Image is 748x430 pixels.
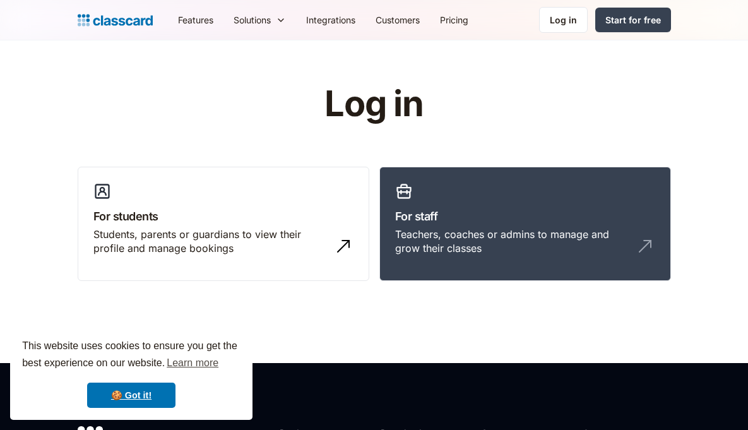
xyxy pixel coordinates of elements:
[365,6,430,34] a: Customers
[93,227,328,256] div: Students, parents or guardians to view their profile and manage bookings
[223,6,296,34] div: Solutions
[550,13,577,27] div: Log in
[87,383,175,408] a: dismiss cookie message
[296,6,365,34] a: Integrations
[595,8,671,32] a: Start for free
[605,13,661,27] div: Start for free
[165,354,220,373] a: learn more about cookies
[78,167,369,282] a: For studentsStudents, parents or guardians to view their profile and manage bookings
[93,208,353,225] h3: For students
[234,13,271,27] div: Solutions
[10,326,252,420] div: cookieconsent
[174,85,574,124] h1: Log in
[395,227,630,256] div: Teachers, coaches or admins to manage and grow their classes
[22,338,240,373] span: This website uses cookies to ensure you get the best experience on our website.
[539,7,588,33] a: Log in
[78,11,153,29] a: home
[430,6,478,34] a: Pricing
[395,208,655,225] h3: For staff
[379,167,671,282] a: For staffTeachers, coaches or admins to manage and grow their classes
[168,6,223,34] a: Features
